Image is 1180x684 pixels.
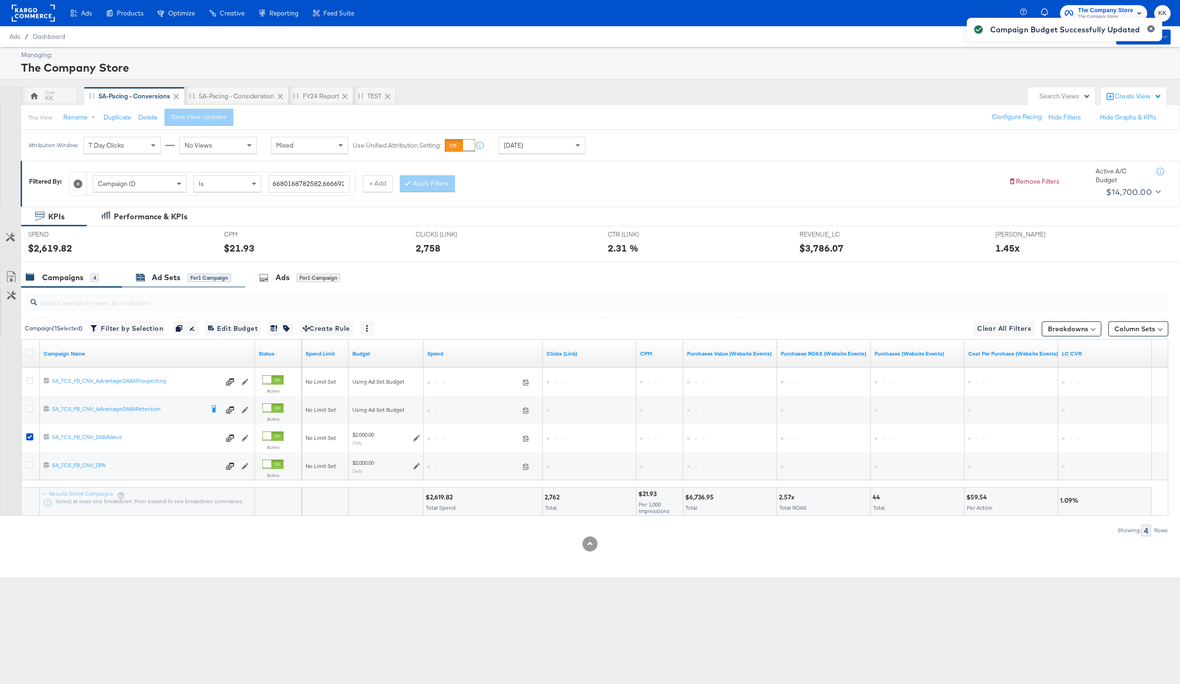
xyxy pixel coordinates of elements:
[9,33,20,40] span: Ads
[363,175,393,192] button: + Add
[306,350,345,357] a: If set, this is the maximum spend for your campaign.
[117,9,143,17] span: Products
[639,501,670,514] span: Per 1,000 Impressions
[545,493,562,502] div: 2,762
[52,377,220,387] a: SA_TCS_FB_CNV_AdvantageDABAProspecting
[306,462,336,469] span: No Limit Set
[52,433,220,441] div: SA_TCS_FB_CNV_DABAValue
[189,93,194,98] div: Drag to reorder tab
[799,241,844,255] div: $3,786.07
[262,388,284,394] label: Active
[21,59,1168,75] div: The Company Store
[90,274,99,282] div: 4
[873,504,885,511] span: Total
[687,350,773,357] a: The total value of the purchase actions tracked by your Custom Audience pixel on your website aft...
[199,92,274,101] div: SA-Pacing - Consideration
[504,141,523,149] span: [DATE]
[114,211,187,222] div: Performance & KPIs
[138,113,157,122] button: Delete
[545,504,557,511] span: Total
[89,141,124,149] span: 7 Day Clicks
[29,177,62,186] div: Filtered By:
[640,350,680,357] a: The average cost you've paid to have 1,000 impressions of your ad.
[89,93,94,98] div: Drag to reorder tab
[52,405,204,413] div: SA_TCS_FB_CNV_AdvantageDABARetention
[33,33,65,40] a: Dashboard
[276,272,290,283] div: Ads
[224,241,254,255] div: $21.93
[306,406,336,413] span: No Limit Set
[276,141,293,149] span: Mixed
[303,323,350,335] span: Create Rule
[81,9,92,17] span: Ads
[269,175,350,193] input: Enter a search term
[608,241,638,255] div: 2.31 %
[262,444,284,450] label: Active
[685,493,717,502] div: $6,736.95
[426,504,456,511] span: Total Spend
[638,490,659,498] div: $21.93
[52,461,220,469] div: SA_TCS_FB_CNV_DPA
[874,350,961,357] a: The number of times a purchase was made tracked by your Custom Audience pixel on your website aft...
[168,9,195,17] span: Optimize
[208,323,258,335] span: Edit Budget
[352,406,420,414] div: Using Ad Set Budget
[259,350,298,357] a: Shows the current state of your Ad Campaign.
[546,350,633,357] a: The number of clicks on links appearing on your ad or Page that direct people to your sites off F...
[426,493,456,502] div: $2,619.82
[1158,8,1167,19] span: KK
[358,93,363,98] div: Drag to reorder tab
[306,434,336,441] span: No Limit Set
[42,272,83,283] div: Campaigns
[199,179,204,188] span: Is
[98,179,135,188] span: Campaign ID
[152,272,180,283] div: Ad Sets
[220,9,245,17] span: Creative
[352,468,362,474] sub: Daily
[367,92,381,101] div: TEST
[92,323,163,335] span: Filter by Selection
[269,9,299,17] span: Reporting
[873,493,883,502] div: 44
[416,230,486,239] span: CLICKS (LINK)
[1060,5,1147,22] button: The Company StoreThe Company Store
[352,378,420,386] div: Using Ad Set Budget
[306,378,336,385] span: No Limit Set
[224,230,294,239] span: CPM
[353,141,441,150] label: Use Unified Attribution Setting:
[52,461,220,471] a: SA_TCS_FB_CNV_DPA
[28,241,72,255] div: $2,619.82
[1154,5,1171,22] button: KK
[52,433,220,443] a: SA_TCS_FB_CNV_DABAValue
[57,109,105,126] button: Rename
[205,321,261,336] button: Edit Budget
[52,405,204,415] a: SA_TCS_FB_CNV_AdvantageDABARetention
[799,230,870,239] span: REVENUE_LC
[48,211,65,222] div: KPIs
[44,350,251,357] a: Your campaign name.
[990,24,1140,35] div: Campaign Budget Successfully Updated
[21,51,1168,59] div: Managing:
[262,472,284,478] label: Active
[28,142,79,149] div: Attribution Window:
[427,350,539,357] a: The total amount spent to date.
[1078,6,1133,15] span: The Company Store
[20,33,33,40] span: /
[352,459,374,467] div: $2,000.00
[323,9,354,17] span: Feed Suite
[781,350,867,357] a: The total value of the purchase actions divided by spend tracked by your Custom Audience pixel on...
[187,274,231,282] div: for 1 Campaign
[300,321,353,336] button: Create Rule
[90,321,166,336] button: Filter by Selection
[352,431,374,439] div: $2,000.00
[352,350,420,357] a: The maximum amount you're willing to spend on your ads, on average each day or over the lifetime ...
[104,113,131,122] button: Duplicate
[293,93,299,98] div: Drag to reorder tab
[416,241,441,255] div: 2,758
[779,504,807,511] span: Total ROAS
[28,230,98,239] span: SPEND
[37,290,1061,308] input: Search Campaigns by Name, ID or Objective
[608,230,678,239] span: CTR (LINK)
[98,92,170,101] div: SA-Pacing - Conversions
